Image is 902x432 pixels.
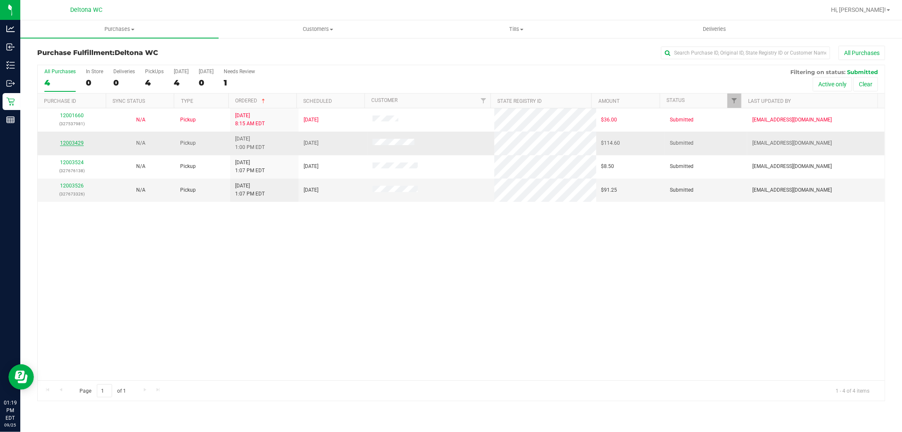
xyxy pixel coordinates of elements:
button: Clear [853,77,878,91]
span: Submitted [670,186,694,194]
button: N/A [136,116,145,124]
span: Submitted [847,69,878,75]
a: Amount [598,98,620,104]
a: Purchases [20,20,219,38]
a: 12001660 [60,113,84,118]
span: Page of 1 [72,384,133,397]
input: 1 [97,384,112,397]
inline-svg: Retail [6,97,15,106]
button: N/A [136,139,145,147]
div: Deliveries [113,69,135,74]
a: Tills [417,20,615,38]
span: [EMAIL_ADDRESS][DOMAIN_NAME] [752,186,832,194]
button: N/A [136,186,145,194]
div: 0 [86,78,103,88]
span: 1 - 4 of 4 items [829,384,876,397]
p: (327676138) [43,167,101,175]
a: Status [666,97,685,103]
span: Hi, [PERSON_NAME]! [831,6,886,13]
span: [DATE] [304,116,318,124]
inline-svg: Analytics [6,25,15,33]
span: Pickup [180,116,196,124]
button: All Purchases [839,46,885,60]
div: [DATE] [199,69,214,74]
span: Deltona WC [70,6,102,14]
a: Customers [219,20,417,38]
div: [DATE] [174,69,189,74]
span: [DATE] 8:15 AM EDT [235,112,265,128]
p: 09/25 [4,422,16,428]
span: $91.25 [601,186,617,194]
span: [EMAIL_ADDRESS][DOMAIN_NAME] [752,116,832,124]
span: [DATE] 1:00 PM EDT [235,135,265,151]
span: Submitted [670,139,694,147]
input: Search Purchase ID, Original ID, State Registry ID or Customer Name... [661,47,830,59]
span: Pickup [180,186,196,194]
p: (327537981) [43,120,101,128]
a: Sync Status [113,98,145,104]
a: Ordered [235,98,267,104]
a: Last Updated By [748,98,791,104]
span: [DATE] 1:07 PM EDT [235,182,265,198]
a: Type [181,98,193,104]
a: Deliveries [615,20,814,38]
span: [DATE] [304,186,318,194]
span: [DATE] [304,162,318,171]
a: Customer [372,97,398,103]
div: PickUps [145,69,164,74]
a: Purchase ID [44,98,76,104]
span: $36.00 [601,116,617,124]
div: In Store [86,69,103,74]
h3: Purchase Fulfillment: [37,49,320,57]
inline-svg: Outbound [6,79,15,88]
span: Tills [417,25,615,33]
span: Submitted [670,116,694,124]
span: [DATE] 1:07 PM EDT [235,159,265,175]
inline-svg: Inbound [6,43,15,51]
span: Not Applicable [136,187,145,193]
p: (327673326) [43,190,101,198]
span: $8.50 [601,162,614,171]
span: Not Applicable [136,163,145,169]
inline-svg: Reports [6,116,15,124]
span: Not Applicable [136,140,145,146]
div: Needs Review [224,69,255,74]
span: Filtering on status: [790,69,845,75]
button: Active only [813,77,852,91]
inline-svg: Inventory [6,61,15,69]
a: Scheduled [304,98,332,104]
div: 0 [199,78,214,88]
a: Filter [727,94,741,108]
div: 4 [44,78,76,88]
span: [EMAIL_ADDRESS][DOMAIN_NAME] [752,139,832,147]
a: 12003524 [60,160,84,165]
div: All Purchases [44,69,76,74]
span: Pickup [180,162,196,171]
span: Pickup [180,139,196,147]
span: [EMAIL_ADDRESS][DOMAIN_NAME] [752,162,832,171]
span: Customers [219,25,417,33]
a: State Registry ID [498,98,542,104]
span: Not Applicable [136,117,145,123]
span: $114.60 [601,139,620,147]
div: 1 [224,78,255,88]
div: 4 [145,78,164,88]
a: 12003429 [60,140,84,146]
button: N/A [136,162,145,171]
div: 4 [174,78,189,88]
span: Deliveries [691,25,738,33]
span: [DATE] [304,139,318,147]
a: Filter [477,94,491,108]
span: Deltona WC [115,49,158,57]
p: 01:19 PM EDT [4,399,16,422]
a: 12003526 [60,183,84,189]
span: Purchases [20,25,219,33]
div: 0 [113,78,135,88]
iframe: Resource center [8,364,34,390]
span: Submitted [670,162,694,171]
